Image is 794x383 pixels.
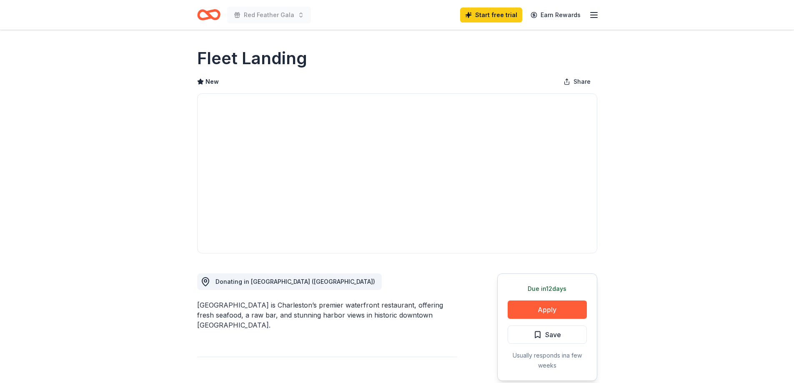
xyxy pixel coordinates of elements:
[526,8,586,23] a: Earn Rewards
[508,350,587,370] div: Usually responds in a few weeks
[197,47,307,70] h1: Fleet Landing
[508,284,587,294] div: Due in 12 days
[197,300,457,330] div: [GEOGRAPHIC_DATA] is Charleston’s premier waterfront restaurant, offering fresh seafood, a raw ba...
[227,7,311,23] button: Red Feather Gala
[205,77,219,87] span: New
[545,329,561,340] span: Save
[508,300,587,319] button: Apply
[557,73,597,90] button: Share
[197,5,220,25] a: Home
[198,94,597,253] img: Image for Fleet Landing
[215,278,375,285] span: Donating in [GEOGRAPHIC_DATA] ([GEOGRAPHIC_DATA])
[508,325,587,344] button: Save
[574,77,591,87] span: Share
[244,10,294,20] span: Red Feather Gala
[460,8,522,23] a: Start free trial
